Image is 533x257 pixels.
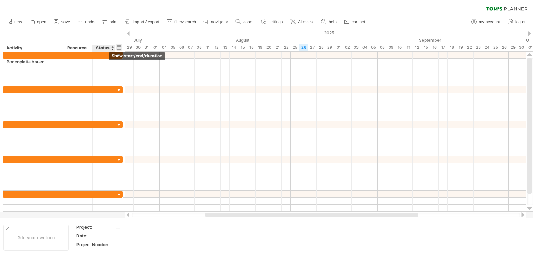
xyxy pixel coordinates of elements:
[404,44,413,51] div: Thursday, 11 September 2025
[186,44,195,51] div: Thursday, 7 August 2025
[288,17,316,26] a: AI assist
[151,37,334,44] div: August 2025
[195,44,203,51] div: Friday, 8 August 2025
[430,44,439,51] div: Tuesday, 16 September 2025
[116,242,175,248] div: ....
[319,17,339,26] a: help
[116,224,175,230] div: ....
[85,20,95,24] span: undo
[439,44,448,51] div: Wednesday, 17 September 2025
[269,20,283,24] span: settings
[28,17,48,26] a: open
[76,17,97,26] a: undo
[243,20,253,24] span: zoom
[76,224,115,230] div: Project:
[491,44,500,51] div: Thursday, 25 September 2025
[386,44,395,51] div: Tuesday, 9 September 2025
[465,44,474,51] div: Monday, 22 September 2025
[273,44,282,51] div: Thursday, 21 August 2025
[474,44,482,51] div: Tuesday, 23 September 2025
[230,44,238,51] div: Thursday, 14 August 2025
[3,225,69,251] div: Add your own logo
[203,44,212,51] div: Monday, 11 August 2025
[174,20,196,24] span: filter/search
[506,17,530,26] a: log out
[291,44,299,51] div: Monday, 25 August 2025
[264,44,273,51] div: Wednesday, 20 August 2025
[168,44,177,51] div: Tuesday, 5 August 2025
[517,44,526,51] div: Tuesday, 30 September 2025
[76,233,115,239] div: Date:
[7,59,60,65] div: Bodenplatte bauen
[479,20,500,24] span: my account
[308,44,317,51] div: Wednesday, 27 August 2025
[448,44,456,51] div: Thursday, 18 September 2025
[6,45,60,52] div: Activity
[110,20,118,24] span: print
[395,44,404,51] div: Wednesday, 10 September 2025
[112,53,162,59] span: show start/end/duration
[221,44,230,51] div: Wednesday, 13 August 2025
[238,44,247,51] div: Friday, 15 August 2025
[177,44,186,51] div: Wednesday, 6 August 2025
[282,44,291,51] div: Friday, 22 August 2025
[317,44,325,51] div: Thursday, 28 August 2025
[352,44,360,51] div: Wednesday, 3 September 2025
[212,44,221,51] div: Tuesday, 12 August 2025
[298,20,314,24] span: AI assist
[211,20,228,24] span: navigator
[61,20,70,24] span: save
[142,44,151,51] div: Thursday, 31 July 2025
[352,20,365,24] span: contact
[5,17,24,26] a: new
[165,17,198,26] a: filter/search
[413,44,421,51] div: Friday, 12 September 2025
[37,20,46,24] span: open
[329,20,337,24] span: help
[342,17,367,26] a: contact
[325,44,334,51] div: Friday, 29 August 2025
[133,20,159,24] span: import / export
[500,44,509,51] div: Friday, 26 September 2025
[151,44,160,51] div: Friday, 1 August 2025
[116,233,175,239] div: ....
[509,44,517,51] div: Monday, 29 September 2025
[134,44,142,51] div: Wednesday, 30 July 2025
[123,17,162,26] a: import / export
[421,44,430,51] div: Monday, 15 September 2025
[378,44,386,51] div: Monday, 8 September 2025
[259,17,285,26] a: settings
[202,17,230,26] a: navigator
[125,44,134,51] div: Tuesday, 29 July 2025
[67,45,89,52] div: Resource
[76,242,115,248] div: Project Number
[52,17,72,26] a: save
[160,44,168,51] div: Monday, 4 August 2025
[456,44,465,51] div: Friday, 19 September 2025
[256,44,264,51] div: Tuesday, 19 August 2025
[470,17,502,26] a: my account
[343,44,352,51] div: Tuesday, 2 September 2025
[100,17,120,26] a: print
[96,45,111,52] div: Status
[247,44,256,51] div: Monday, 18 August 2025
[360,44,369,51] div: Thursday, 4 September 2025
[14,20,22,24] span: new
[334,37,526,44] div: September 2025
[369,44,378,51] div: Friday, 5 September 2025
[334,44,343,51] div: Monday, 1 September 2025
[482,44,491,51] div: Wednesday, 24 September 2025
[515,20,528,24] span: log out
[234,17,255,26] a: zoom
[299,44,308,51] div: Tuesday, 26 August 2025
